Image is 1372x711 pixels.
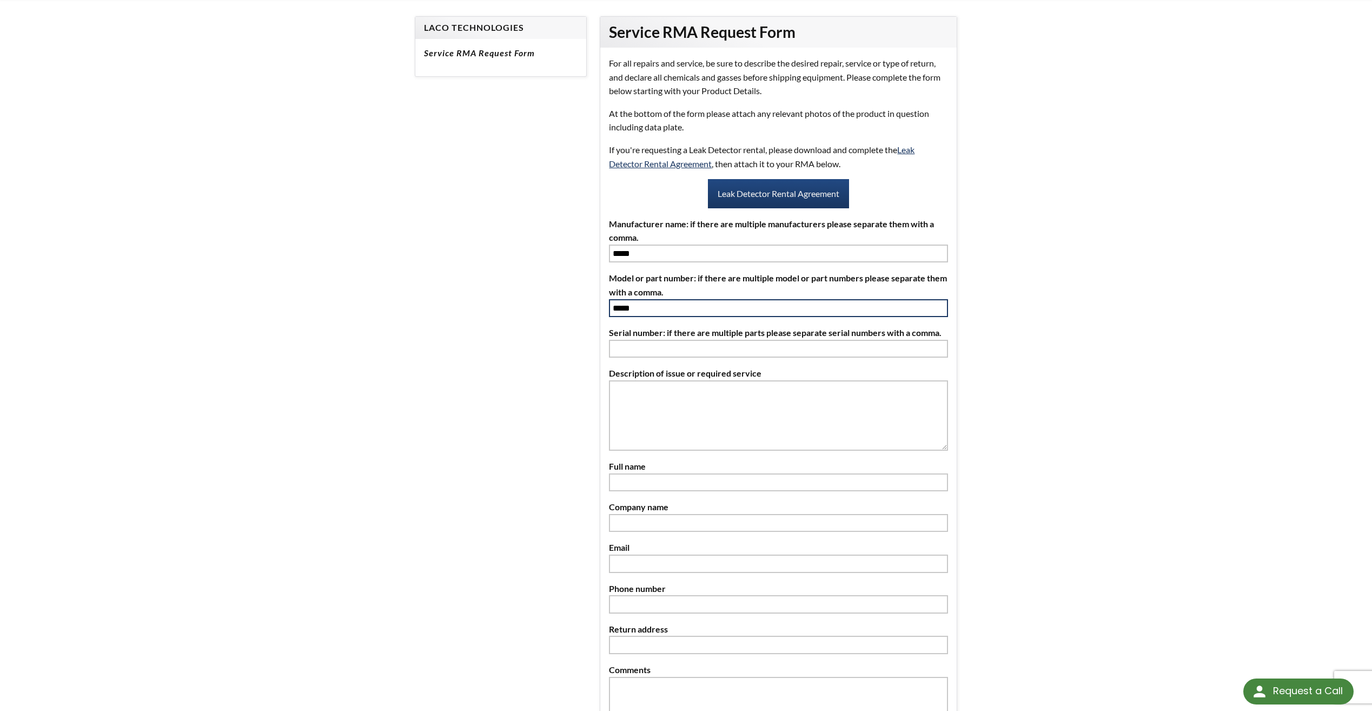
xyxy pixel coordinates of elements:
h4: LACO Technologies [424,22,578,34]
h5: Service RMA Request Form [424,48,578,59]
p: If you're requesting a Leak Detector rental, please download and complete the , then attach it to... [609,143,947,170]
label: Model or part number: if there are multiple model or part numbers please separate them with a comma. [609,271,947,299]
p: At the bottom of the form please attach any relevant photos of the product in question including ... [609,107,947,134]
label: Full name [609,459,947,473]
a: Leak Detector Rental Agreement [609,144,914,169]
label: Return address [609,622,947,636]
label: Email [609,541,947,555]
label: Description of issue or required service [609,366,947,380]
label: Manufacturer name: if there are multiple manufacturers please separate them with a comma. [609,217,947,245]
img: round button [1251,683,1268,700]
p: For all repairs and service, be sure to describe the desired repair, service or type of return, a... [609,56,947,98]
a: Leak Detector Rental Agreement [708,179,849,208]
label: Serial number: if there are multiple parts please separate serial numbers with a comma. [609,326,947,340]
label: Company name [609,500,947,514]
div: Request a Call [1273,679,1343,703]
label: Phone number [609,582,947,596]
h2: Service RMA Request Form [609,22,947,42]
label: Comments [609,663,947,677]
div: Request a Call [1243,679,1354,705]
